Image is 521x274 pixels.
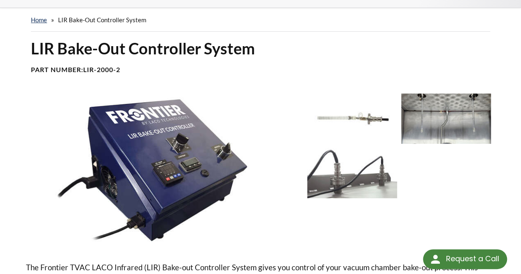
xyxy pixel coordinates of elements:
[58,16,146,23] span: LIR Bake-Out Controller System
[31,38,490,59] h1: LIR Bake-Out Controller System
[83,66,120,73] b: LIR-2000-2
[31,16,47,23] a: home
[423,249,507,269] div: Request a Call
[26,94,301,248] img: LIR Bake-Out Controller
[31,66,490,74] h4: Part Number:
[401,94,491,144] img: LIR Bake-Out Bulbs in chamber
[307,94,397,144] img: LIR Bake-Out Blub
[446,249,499,268] div: Request a Call
[31,8,490,32] div: »
[429,253,442,266] img: round button
[307,148,397,198] img: LIR Bake-Out External feedthroughs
